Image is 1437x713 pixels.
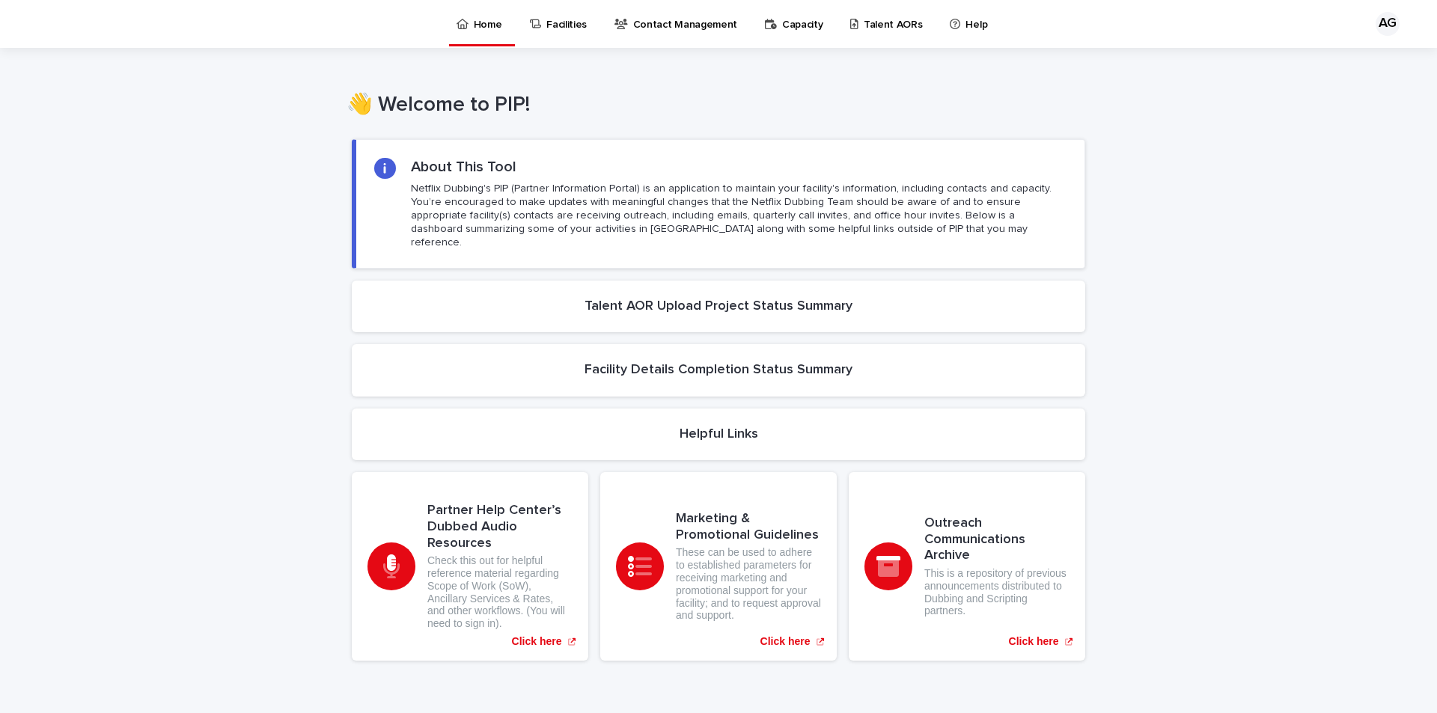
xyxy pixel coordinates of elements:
h3: Outreach Communications Archive [924,515,1070,564]
h2: Talent AOR Upload Project Status Summary [585,299,852,315]
h2: About This Tool [411,158,516,176]
a: Click here [600,472,837,661]
h3: Partner Help Center’s Dubbed Audio Resources [427,503,573,551]
a: Click here [352,472,588,661]
p: These can be used to adhere to established parameters for receiving marketing and promotional sup... [676,546,821,622]
div: AG [1376,12,1400,36]
h3: Marketing & Promotional Guidelines [676,511,821,543]
p: This is a repository of previous announcements distributed to Dubbing and Scripting partners. [924,567,1070,617]
p: Click here [1009,635,1059,648]
a: Click here [849,472,1085,661]
p: Netflix Dubbing's PIP (Partner Information Portal) is an application to maintain your facility's ... [411,182,1067,250]
h2: Helpful Links [680,426,758,443]
h1: 👋 Welcome to PIP! [347,93,1080,118]
p: Click here [512,635,562,648]
h2: Facility Details Completion Status Summary [585,362,852,379]
p: Check this out for helpful reference material regarding Scope of Work (SoW), Ancillary Services &... [427,554,573,630]
p: Click here [760,635,811,648]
